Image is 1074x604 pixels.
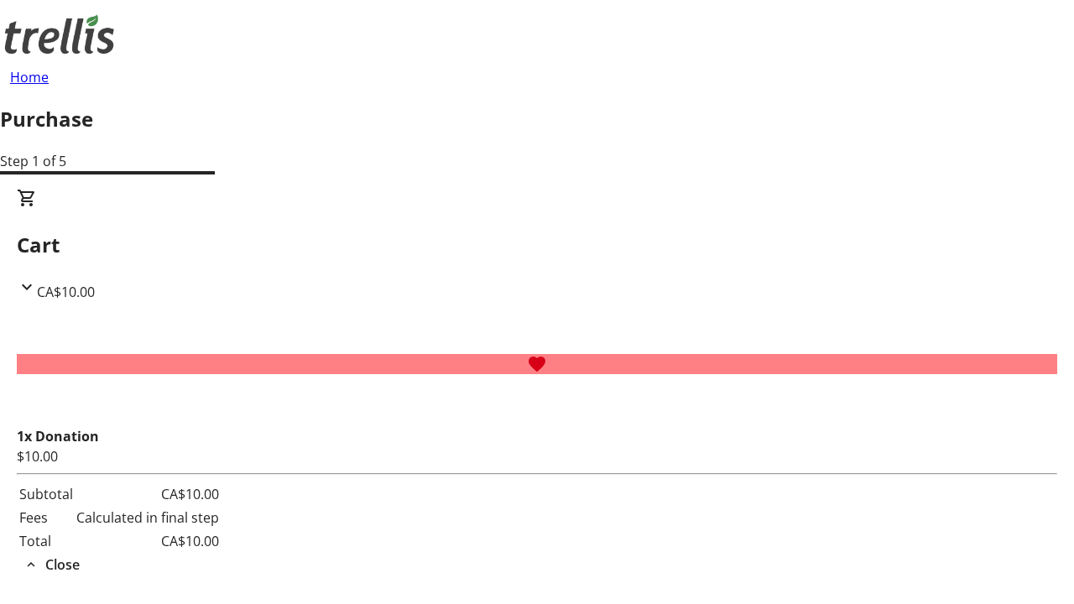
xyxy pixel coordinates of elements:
div: CartCA$10.00 [17,302,1057,575]
td: CA$10.00 [76,483,220,505]
span: Close [45,555,80,575]
h2: Cart [17,230,1057,260]
button: Close [17,555,86,575]
div: CartCA$10.00 [17,188,1057,302]
td: CA$10.00 [76,530,220,552]
td: Total [18,530,74,552]
td: Subtotal [18,483,74,505]
span: CA$10.00 [37,283,95,301]
strong: 1x Donation [17,427,99,445]
td: Calculated in final step [76,507,220,528]
td: Fees [18,507,74,528]
div: $10.00 [17,446,1057,466]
